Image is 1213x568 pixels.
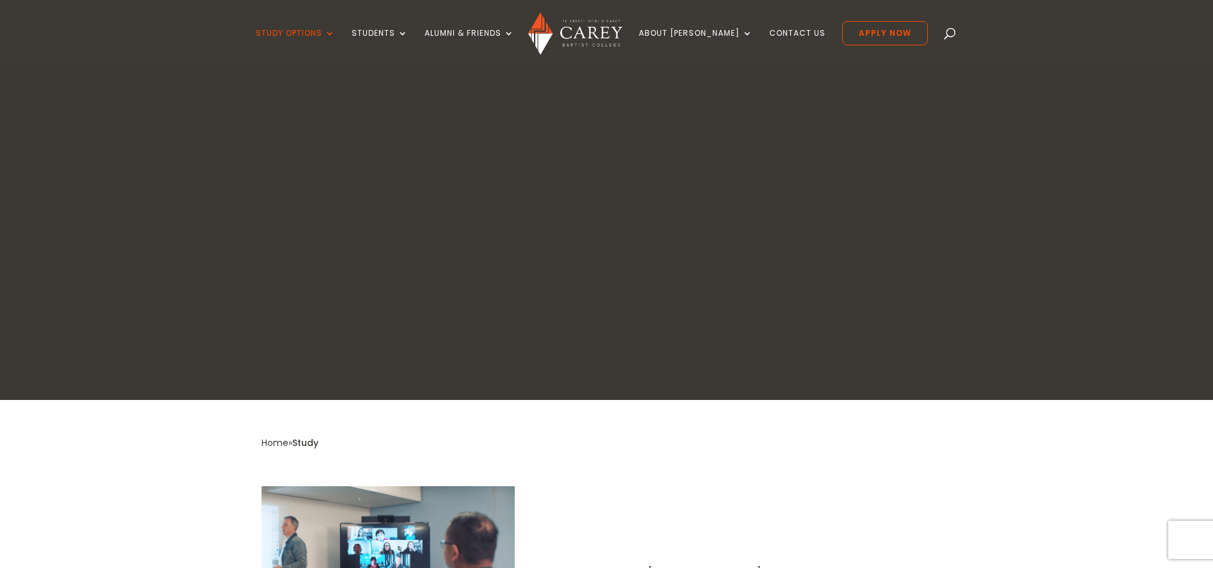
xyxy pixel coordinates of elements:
a: Students [352,29,408,59]
a: Apply Now [842,21,928,45]
a: Home [262,436,288,449]
a: About [PERSON_NAME] [639,29,753,59]
a: Study Options [256,29,335,59]
a: Contact Us [769,29,826,59]
span: Study [292,436,318,449]
img: Carey Baptist College [528,12,622,55]
span: » [262,436,318,449]
a: Alumni & Friends [425,29,514,59]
